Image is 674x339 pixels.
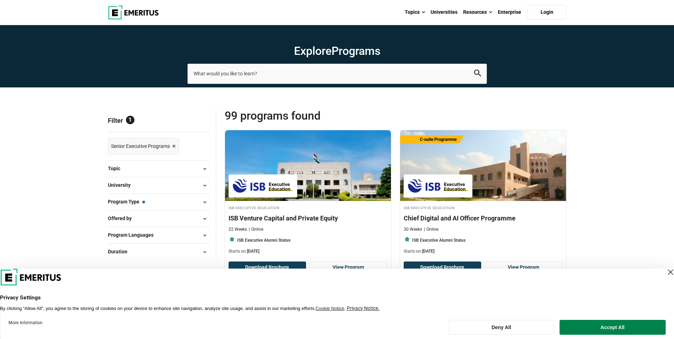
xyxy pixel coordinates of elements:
[108,109,210,132] p: Filter
[404,226,422,232] p: 30 Weeks
[404,248,563,254] p: Starts on:
[400,130,566,201] img: Chief Digital and AI Officer Programme | Online Digital Marketing Course
[126,116,134,124] span: 1
[332,44,380,58] span: Programs
[108,247,210,257] button: Duration
[229,262,306,274] button: Download Brochure
[528,5,566,20] a: Login
[108,198,145,206] span: Program Type
[108,138,179,155] a: Senior Executive Programs ×
[108,163,210,174] button: Topic
[404,262,482,274] button: Download Brochure
[108,165,126,172] span: Topic
[172,141,176,151] span: ×
[422,249,434,254] span: [DATE]
[485,262,563,274] a: View Program
[108,180,210,191] button: University
[249,226,263,232] p: Online
[108,181,136,189] span: University
[111,142,170,150] span: Senior Executive Programs
[412,237,466,243] p: ISB Executive Alumni Status
[225,130,391,201] img: ISB Venture Capital and Private Equity | Online Finance Course
[188,64,487,84] input: search-page
[247,249,259,254] span: [DATE]
[474,70,481,78] button: search
[310,262,387,274] a: View Program
[108,230,210,241] button: Program Languages
[108,197,210,207] button: Program Type
[229,248,387,254] p: Starts on:
[404,205,563,211] h4: ISB Executive Education
[474,71,481,78] a: search
[229,226,247,232] p: 22 Weeks
[108,214,137,222] span: Offered by
[225,130,391,258] a: Finance Course by ISB Executive Education - September 27, 2025 ISB Executive Education ISB Execut...
[232,178,294,194] img: ISB Executive Education
[424,226,438,232] p: Online
[225,109,396,123] span: 99 Programs found
[108,248,133,255] span: Duration
[400,130,566,258] a: Digital Marketing Course by ISB Executive Education - September 27, 2025 ISB Executive Education ...
[229,205,387,211] h4: ISB Executive Education
[108,231,159,239] span: Program Languages
[188,44,487,58] h1: Explore
[188,117,210,126] a: Reset all
[108,213,210,224] button: Offered by
[407,178,469,194] img: ISB Executive Education
[229,214,387,223] h4: ISB Venture Capital and Private Equity
[404,214,563,223] h4: Chief Digital and AI Officer Programme
[237,237,290,243] p: ISB Executive Alumni Status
